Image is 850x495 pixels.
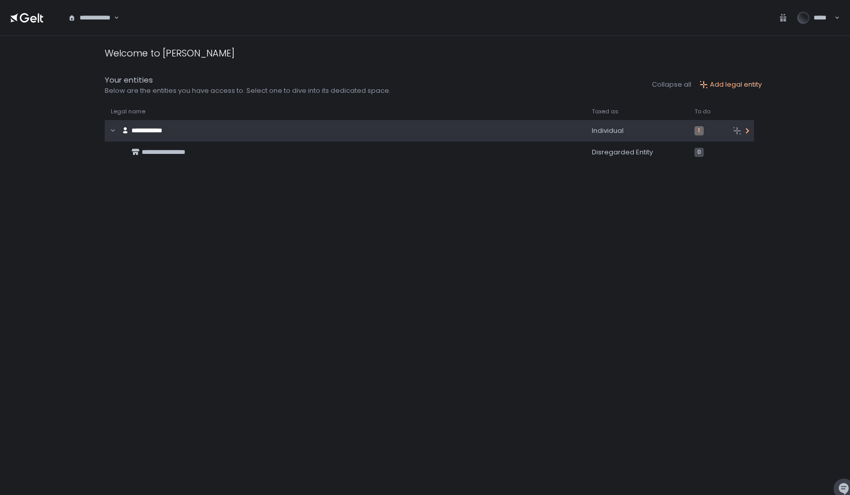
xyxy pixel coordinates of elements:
[105,74,391,86] div: Your entities
[105,46,235,60] div: Welcome to [PERSON_NAME]
[652,80,691,89] button: Collapse all
[700,80,762,89] button: Add legal entity
[112,13,113,23] input: Search for option
[62,7,119,29] div: Search for option
[592,108,619,115] span: Taxed as
[105,86,391,95] div: Below are the entities you have access to. Select one to dive into its dedicated space.
[694,108,710,115] span: To do
[111,108,145,115] span: Legal name
[592,148,682,157] div: Disregarded Entity
[592,126,682,135] div: Individual
[694,126,704,135] span: 1
[694,148,704,157] span: 0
